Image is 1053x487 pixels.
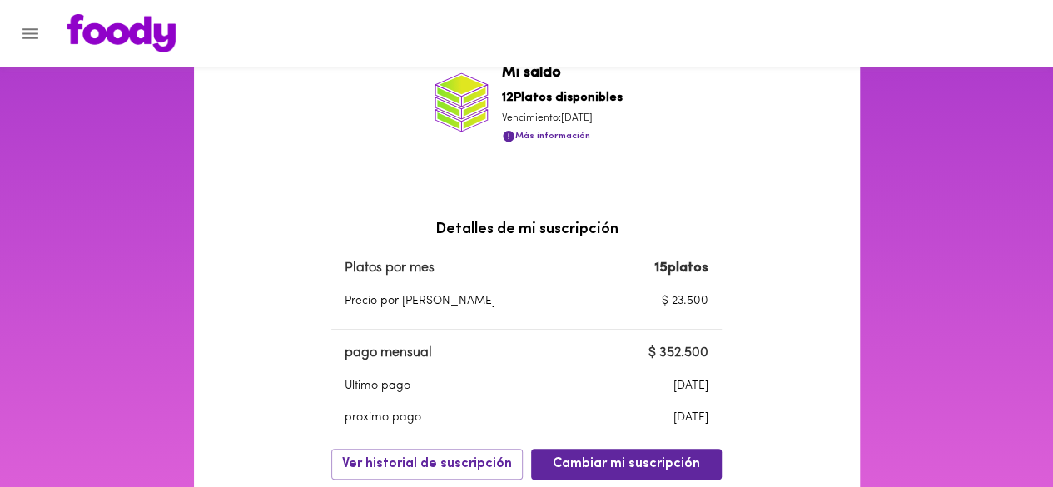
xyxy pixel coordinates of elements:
[331,449,523,480] button: Ver historial de suscripción
[502,92,623,104] b: 12 Platos disponibles
[956,390,1036,470] iframe: Messagebird Livechat Widget
[502,112,623,126] p: Vencimiento: [DATE]
[345,378,539,395] p: Ultimo pago
[10,13,51,54] button: Menu
[67,14,176,52] img: logo.png
[345,259,583,278] p: Platos por mes
[342,456,512,472] span: Ver historial de suscripción
[572,410,708,426] p: [DATE]
[345,410,539,426] p: proximo pago
[654,261,708,275] b: 15 platos
[345,293,583,310] p: Precio por [PERSON_NAME]
[616,293,708,310] p: $ 23.500
[502,66,561,81] b: Mi saldo
[531,449,722,480] button: Cambiar mi suscripción
[502,126,590,147] button: Más información
[331,254,722,320] table: a dense table
[572,344,708,363] p: $ 352.500
[331,222,722,239] h3: Detalles de mi suscripción
[331,339,722,436] table: a dense table
[345,344,539,363] p: pago mensual
[572,378,708,395] p: [DATE]
[553,456,700,472] span: Cambiar mi suscripción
